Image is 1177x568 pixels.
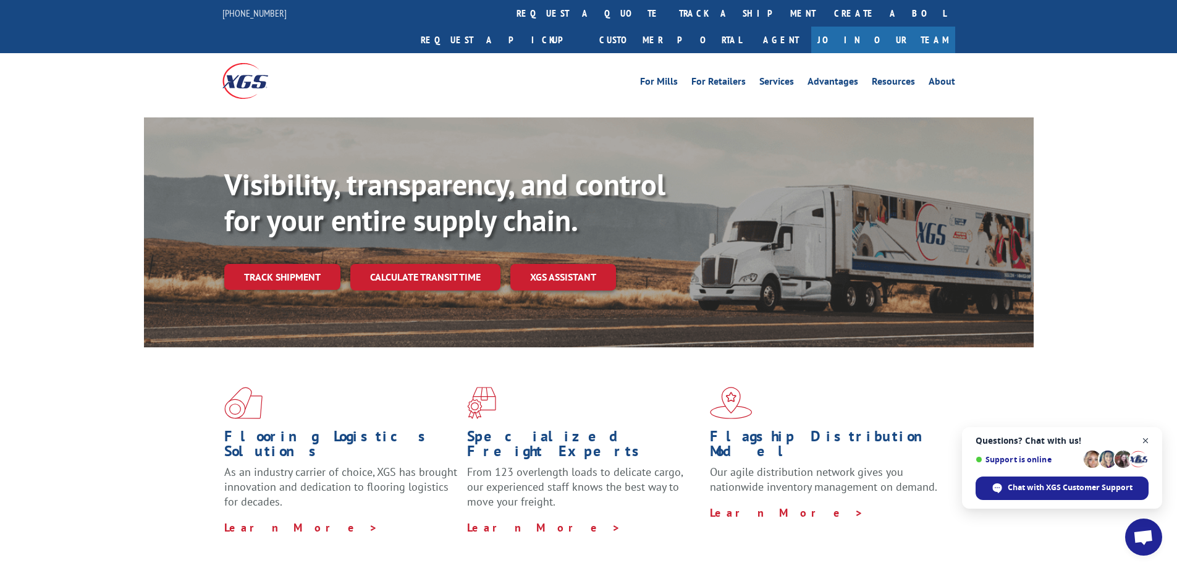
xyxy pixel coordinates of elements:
[222,7,287,19] a: [PHONE_NUMBER]
[411,27,590,53] a: Request a pickup
[224,387,263,419] img: xgs-icon-total-supply-chain-intelligence-red
[224,165,665,239] b: Visibility, transparency, and control for your entire supply chain.
[691,77,746,90] a: For Retailers
[872,77,915,90] a: Resources
[224,429,458,465] h1: Flooring Logistics Solutions
[467,520,621,535] a: Learn More >
[510,264,616,290] a: XGS ASSISTANT
[224,520,378,535] a: Learn More >
[710,429,943,465] h1: Flagship Distribution Model
[350,264,500,290] a: Calculate transit time
[1125,519,1162,556] a: Open chat
[976,455,1079,464] span: Support is online
[710,506,864,520] a: Learn More >
[710,387,753,419] img: xgs-icon-flagship-distribution-model-red
[467,429,701,465] h1: Specialized Freight Experts
[751,27,811,53] a: Agent
[976,477,1149,500] span: Chat with XGS Customer Support
[710,465,937,494] span: Our agile distribution network gives you nationwide inventory management on demand.
[640,77,678,90] a: For Mills
[811,27,955,53] a: Join Our Team
[590,27,751,53] a: Customer Portal
[808,77,858,90] a: Advantages
[759,77,794,90] a: Services
[929,77,955,90] a: About
[224,264,340,290] a: Track shipment
[1008,482,1133,493] span: Chat with XGS Customer Support
[976,436,1149,446] span: Questions? Chat with us!
[467,387,496,419] img: xgs-icon-focused-on-flooring-red
[467,465,701,520] p: From 123 overlength loads to delicate cargo, our experienced staff knows the best way to move you...
[224,465,457,509] span: As an industry carrier of choice, XGS has brought innovation and dedication to flooring logistics...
